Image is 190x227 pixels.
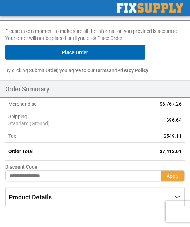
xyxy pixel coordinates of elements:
span: Shipping [8,114,27,119]
a: store logo [117,3,183,13]
img: Fix Industrial Supply [117,3,183,13]
p: Please take a moment to make sure all the information you provided is accurate. Your order will n... [5,28,185,42]
p: By clicking Submit Order, you agree to our and [5,67,185,74]
span: Apply [167,173,179,179]
span: Standard (Ground) [8,120,114,127]
strong: Privacy Policy [117,68,148,73]
button: Apply [161,170,185,182]
strong: Order Total [8,149,34,154]
span: $549.11 [163,133,182,139]
strong: Terms [95,68,109,73]
span: Product Details [9,193,52,201]
span: $96.64 [166,117,182,123]
span: $6,767.26 [160,101,182,107]
span: $7,413.01 [160,149,182,154]
th: Tax [5,130,118,143]
button: Place Order [5,45,145,60]
span: Discount Code: [5,164,39,170]
th: Merchandise [5,98,118,110]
